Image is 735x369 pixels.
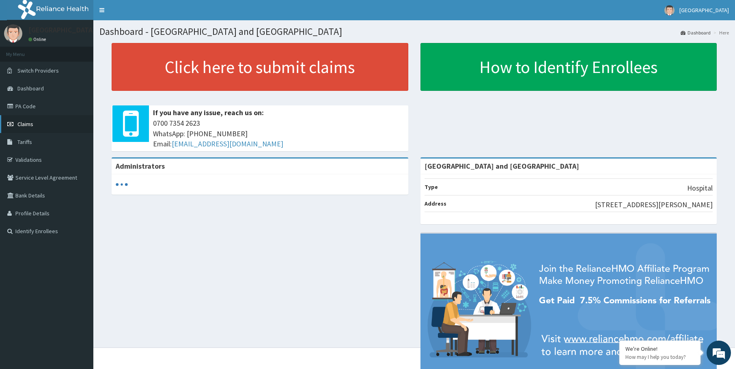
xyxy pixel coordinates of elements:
a: Dashboard [681,29,711,36]
a: [EMAIL_ADDRESS][DOMAIN_NAME] [172,139,283,148]
span: Switch Providers [17,67,59,74]
b: Address [425,200,446,207]
li: Here [711,29,729,36]
p: [GEOGRAPHIC_DATA] [28,26,95,34]
svg: audio-loading [116,178,128,191]
p: [STREET_ADDRESS][PERSON_NAME] [595,200,713,210]
a: Click here to submit claims [112,43,408,91]
a: How to Identify Enrollees [420,43,717,91]
span: Tariffs [17,138,32,146]
b: If you have any issue, reach us on: [153,108,264,117]
strong: [GEOGRAPHIC_DATA] and [GEOGRAPHIC_DATA] [425,161,579,171]
b: Administrators [116,161,165,171]
span: 0700 7354 2623 WhatsApp: [PHONE_NUMBER] Email: [153,118,404,149]
div: We're Online! [625,345,694,352]
span: Claims [17,120,33,128]
span: [GEOGRAPHIC_DATA] [679,6,729,14]
a: Online [28,36,48,42]
p: How may I help you today? [625,354,694,360]
p: Hospital [687,183,713,193]
img: User Image [664,5,675,15]
span: Dashboard [17,85,44,92]
b: Type [425,183,438,191]
h1: Dashboard - [GEOGRAPHIC_DATA] and [GEOGRAPHIC_DATA] [99,26,729,37]
img: User Image [4,24,22,43]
